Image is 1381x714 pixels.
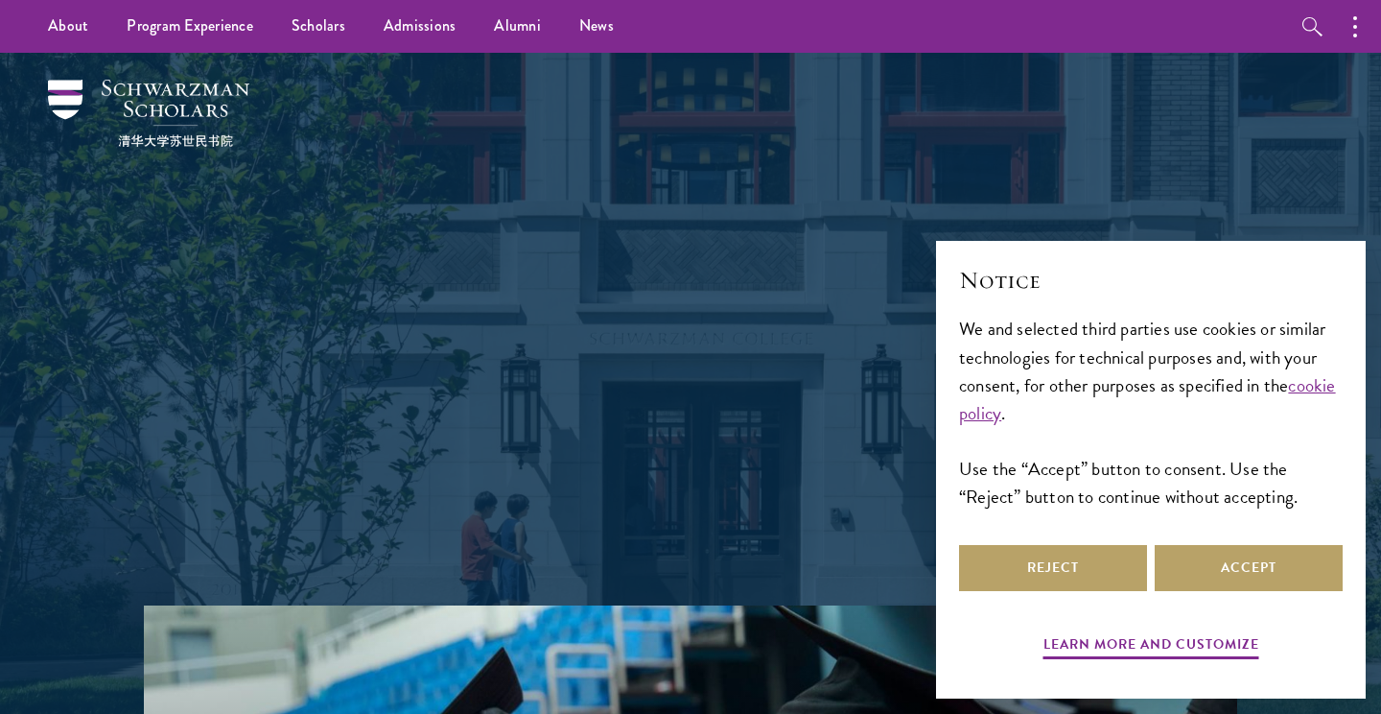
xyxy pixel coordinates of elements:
[959,264,1343,297] h2: Notice
[959,545,1147,591] button: Reject
[1155,545,1343,591] button: Accept
[1043,632,1259,662] button: Learn more and customize
[959,371,1336,427] a: cookie policy
[48,80,249,147] img: Schwarzman Scholars
[959,315,1343,510] div: We and selected third parties use cookies or similar technologies for technical purposes and, wit...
